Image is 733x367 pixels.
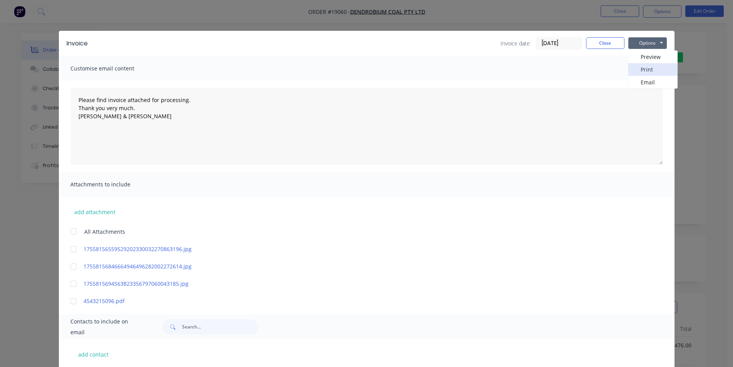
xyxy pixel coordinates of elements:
[586,37,624,49] button: Close
[70,179,155,190] span: Attachments to include
[182,319,258,335] input: Search...
[70,63,155,74] span: Customise email content
[628,76,678,89] button: Email
[628,37,667,49] button: Options
[628,50,678,63] button: Preview
[67,39,88,48] div: Invoice
[628,63,678,76] button: Print
[70,349,117,360] button: add contact
[83,262,627,270] a: 17558156846664946496282002272614.jpg
[83,280,627,288] a: 1755815694563823356797060043185.jpg
[501,39,530,47] span: Invoice date
[83,297,627,305] a: 4543215096.pdf
[84,228,125,236] span: All Attachments
[83,245,627,253] a: 17558156559529202330032270863196.jpg
[70,88,663,165] textarea: Please find invoice attached for processing. Thank you very much. [PERSON_NAME] & [PERSON_NAME]
[70,206,119,218] button: add attachment
[70,316,143,338] span: Contacts to include on email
